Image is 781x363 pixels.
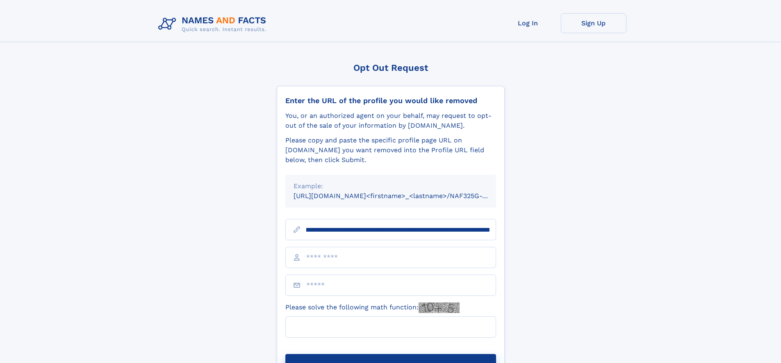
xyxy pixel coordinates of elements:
[285,135,496,165] div: Please copy and paste the specific profile page URL on [DOMAIN_NAME] you want removed into the Pr...
[294,181,488,191] div: Example:
[561,13,626,33] a: Sign Up
[294,192,512,200] small: [URL][DOMAIN_NAME]<firstname>_<lastname>/NAF325G-xxxxxxxx
[285,96,496,105] div: Enter the URL of the profile you would like removed
[285,302,460,313] label: Please solve the following math function:
[495,13,561,33] a: Log In
[277,63,505,73] div: Opt Out Request
[285,111,496,131] div: You, or an authorized agent on your behalf, may request to opt-out of the sale of your informatio...
[155,13,273,35] img: Logo Names and Facts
